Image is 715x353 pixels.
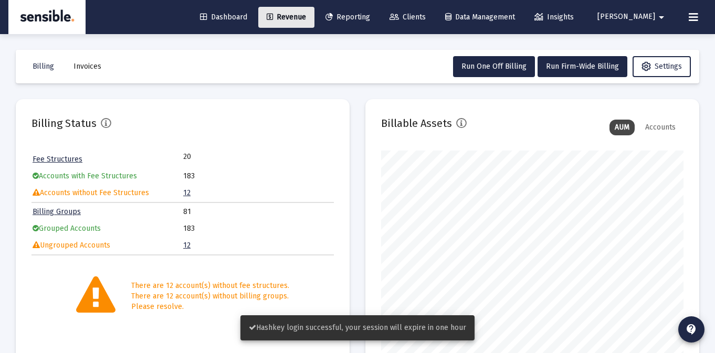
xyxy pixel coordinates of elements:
[526,7,582,28] a: Insights
[16,7,78,28] img: Dashboard
[267,13,306,22] span: Revenue
[546,62,619,71] span: Run Firm-Wide Billing
[640,120,681,135] div: Accounts
[131,302,289,312] div: Please resolve.
[325,13,370,22] span: Reporting
[33,155,82,164] a: Fee Structures
[183,152,258,162] td: 20
[258,7,314,28] a: Revenue
[31,115,97,132] h2: Billing Status
[642,62,682,71] span: Settings
[655,7,668,28] mat-icon: arrow_drop_down
[538,56,627,77] button: Run Firm-Wide Billing
[200,13,247,22] span: Dashboard
[381,115,452,132] h2: Billable Assets
[685,323,698,336] mat-icon: contact_support
[73,62,101,71] span: Invoices
[597,13,655,22] span: [PERSON_NAME]
[33,62,54,71] span: Billing
[609,120,635,135] div: AUM
[33,238,182,253] td: Ungrouped Accounts
[65,56,110,77] button: Invoices
[131,291,289,302] div: There are 12 account(s) without billing groups.
[192,7,256,28] a: Dashboard
[33,207,81,216] a: Billing Groups
[183,241,191,250] a: 12
[381,7,434,28] a: Clients
[24,56,62,77] button: Billing
[453,56,535,77] button: Run One Off Billing
[131,281,289,291] div: There are 12 account(s) without fee structures.
[33,168,182,184] td: Accounts with Fee Structures
[33,185,182,201] td: Accounts without Fee Structures
[183,168,333,184] td: 183
[390,13,426,22] span: Clients
[437,7,523,28] a: Data Management
[317,7,378,28] a: Reporting
[633,56,691,77] button: Settings
[183,204,333,220] td: 81
[445,13,515,22] span: Data Management
[585,6,680,27] button: [PERSON_NAME]
[461,62,527,71] span: Run One Off Billing
[183,221,333,237] td: 183
[249,323,466,332] span: Hashkey login successful, your session will expire in one hour
[534,13,574,22] span: Insights
[33,221,182,237] td: Grouped Accounts
[183,188,191,197] a: 12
